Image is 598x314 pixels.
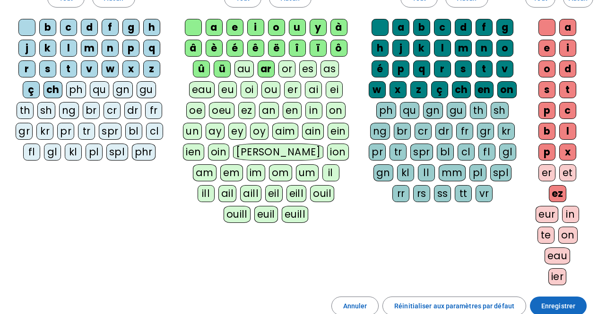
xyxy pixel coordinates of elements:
span: Réinitialiser aux paramètres par défaut [394,300,514,312]
div: gr [16,123,33,140]
div: gr [477,123,494,140]
div: f [476,19,493,36]
div: d [455,19,472,36]
div: ê [247,40,264,57]
div: on [497,81,517,98]
div: sh [491,102,509,119]
div: et [559,164,576,181]
div: en [283,102,302,119]
div: ë [268,40,285,57]
div: oeu [209,102,234,119]
div: l [60,40,77,57]
div: f [102,19,119,36]
div: b [39,19,56,36]
div: qu [90,81,109,98]
div: ail [218,185,237,202]
div: p [538,144,555,161]
div: cr [104,102,121,119]
div: d [81,19,98,36]
div: ç [23,81,40,98]
div: z [143,60,160,77]
div: ï [310,40,327,57]
div: gu [447,102,466,119]
div: in [562,206,579,223]
div: tt [455,185,472,202]
div: r [434,60,451,77]
div: w [102,60,119,77]
div: h [372,40,389,57]
div: n [476,40,493,57]
div: o [268,19,285,36]
div: x [390,81,407,98]
div: on [326,102,346,119]
div: ph [66,81,86,98]
div: s [538,81,555,98]
div: eau [545,247,571,264]
div: fr [456,123,473,140]
div: rs [413,185,430,202]
div: a [206,19,223,36]
div: spr [99,123,121,140]
div: en [475,81,494,98]
div: euill [282,206,308,223]
div: es [299,60,317,77]
div: e [538,40,555,57]
div: m [455,40,472,57]
div: an [259,102,279,119]
div: m [81,40,98,57]
div: ph [376,102,396,119]
div: gl [44,144,61,161]
div: v [81,60,98,77]
div: y [310,19,327,36]
div: ain [302,123,324,140]
div: q [143,40,160,57]
div: oi [241,81,258,98]
div: e [226,19,243,36]
div: p [122,40,139,57]
div: c [559,102,576,119]
div: s [39,60,56,77]
div: kl [397,164,414,181]
div: pl [469,164,486,181]
div: vr [476,185,493,202]
div: ng [370,123,390,140]
div: cl [146,123,163,140]
div: ion [327,144,349,161]
div: spl [490,164,512,181]
div: dr [124,102,141,119]
div: ü [214,60,231,77]
div: t [60,60,77,77]
div: pl [86,144,103,161]
div: pr [369,144,386,161]
div: s [455,60,472,77]
div: rr [392,185,409,202]
div: ez [238,102,255,119]
div: as [321,60,339,77]
div: er [538,164,555,181]
div: k [413,40,430,57]
div: ill [198,185,215,202]
div: b [413,19,430,36]
div: u [289,19,306,36]
div: è [206,40,223,57]
div: kr [498,123,515,140]
div: ou [261,81,280,98]
div: b [538,123,555,140]
div: i [247,19,264,36]
div: ss [434,185,451,202]
div: j [18,40,35,57]
div: mm [439,164,466,181]
div: am [193,164,217,181]
div: û [193,60,210,77]
div: [PERSON_NAME] [233,144,323,161]
div: gu [137,81,156,98]
div: fl [23,144,40,161]
div: ier [548,268,567,285]
div: im [247,164,265,181]
div: g [496,19,513,36]
div: bl [437,144,454,161]
div: o [496,40,513,57]
div: gl [499,144,516,161]
div: om [269,164,292,181]
div: eill [286,185,307,202]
